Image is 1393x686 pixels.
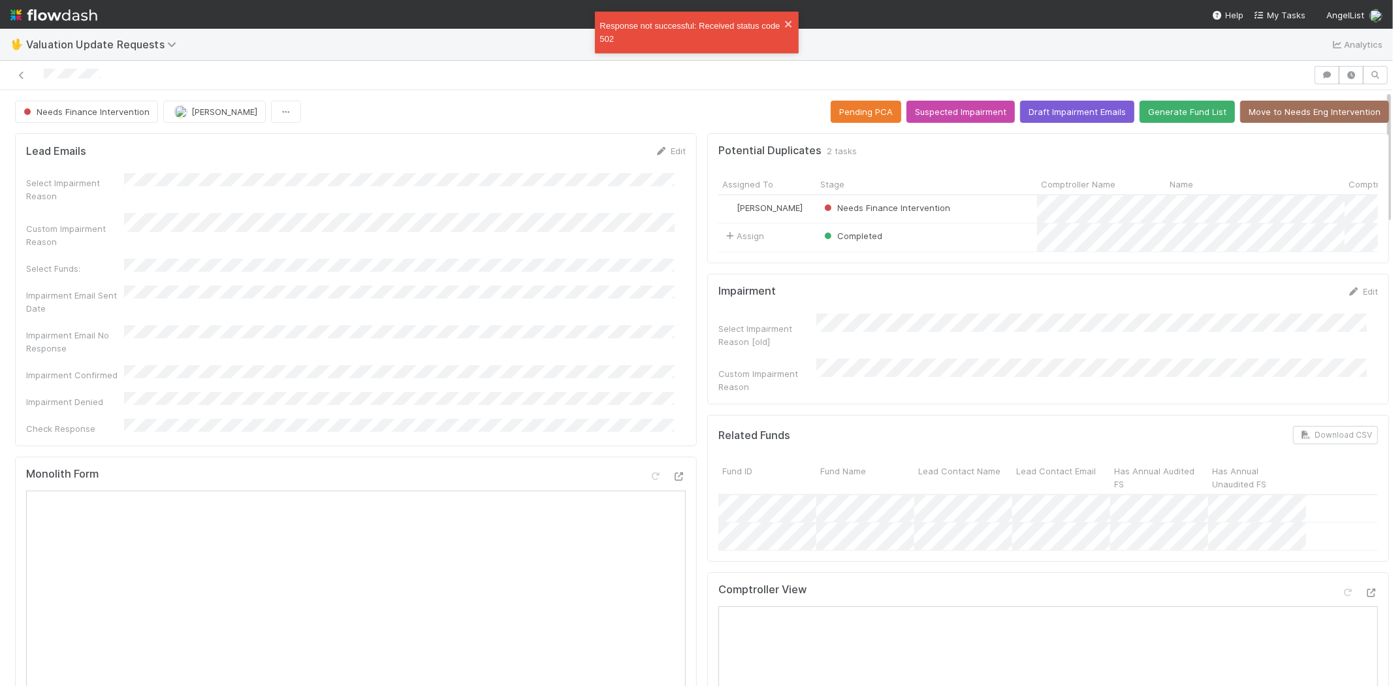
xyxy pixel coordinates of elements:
span: My Tasks [1254,10,1305,20]
div: [PERSON_NAME] [724,201,803,214]
div: Select Impairment Reason [old] [718,322,816,348]
div: Has Annual Unaudited FS [1208,460,1306,493]
span: 2 tasks [827,144,857,157]
div: Select Funds: [26,262,124,275]
a: My Tasks [1254,8,1305,22]
button: Draft Impairment Emails [1020,101,1134,123]
h5: Monolith Form [26,468,99,481]
button: Generate Fund List [1140,101,1235,123]
button: close [784,16,793,29]
button: Suspected Impairment [906,101,1015,123]
span: [PERSON_NAME] [191,106,257,117]
div: Custom Impairment Reason [26,222,124,248]
img: avatar_5106bb14-94e9-4897-80de-6ae81081f36d.png [1369,9,1383,22]
div: Lead Contact Name [914,460,1012,493]
div: Impairment Denied [26,395,124,408]
img: avatar_5106bb14-94e9-4897-80de-6ae81081f36d.png [174,105,187,118]
span: Stage [820,178,844,191]
div: Impairment Confirmed [26,368,124,382]
h5: Comptroller View [718,583,807,596]
button: [PERSON_NAME] [163,101,266,123]
div: Check Response [26,422,124,435]
div: Custom Impairment Reason [718,367,816,393]
span: Completed [822,231,882,241]
div: Completed [822,229,882,242]
a: Edit [655,146,686,156]
div: Needs Finance Intervention [822,201,950,214]
button: Needs Finance Intervention [15,101,158,123]
button: Pending PCA [831,101,901,123]
div: Response not successful: Received status code 502 [600,19,784,45]
div: Impairment Email Sent Date [26,289,124,315]
div: Fund Name [816,460,914,493]
h5: Lead Emails [26,145,86,158]
span: Assigned To [722,178,773,191]
div: Fund ID [718,460,816,493]
a: Edit [1347,286,1378,297]
h5: Related Funds [718,429,790,442]
div: Impairment Email No Response [26,329,124,355]
span: AngelList [1326,10,1364,20]
a: Analytics [1331,37,1383,52]
h5: Potential Duplicates [718,144,822,157]
span: Comptroller Name [1041,178,1115,191]
button: Download CSV [1293,426,1378,444]
button: Move to Needs Eng Intervention [1240,101,1389,123]
div: Has Annual Audited FS [1110,460,1208,493]
div: Help [1212,8,1243,22]
img: avatar_5106bb14-94e9-4897-80de-6ae81081f36d.png [724,203,735,213]
img: logo-inverted-e16ddd16eac7371096b0.svg [10,4,97,26]
span: 🖖 [10,39,24,50]
span: Assign [724,229,764,242]
span: [PERSON_NAME] [737,203,803,213]
span: Valuation Update Requests [26,38,183,51]
div: Select Impairment Reason [26,176,124,203]
span: Needs Finance Intervention [21,106,150,117]
h5: Impairment [718,285,776,298]
div: Lead Contact Email [1012,460,1110,493]
span: Needs Finance Intervention [822,203,950,213]
span: Name [1170,178,1193,191]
